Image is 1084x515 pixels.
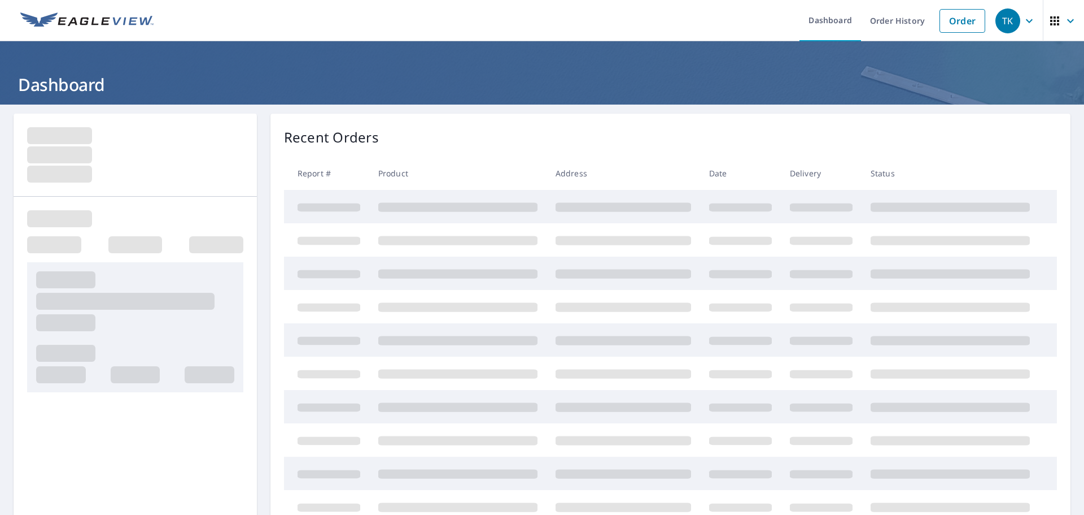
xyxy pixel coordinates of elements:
[781,157,862,190] th: Delivery
[700,157,781,190] th: Date
[284,157,369,190] th: Report #
[939,9,985,33] a: Order
[20,12,154,29] img: EV Logo
[284,127,379,148] p: Recent Orders
[14,73,1070,96] h1: Dashboard
[547,157,700,190] th: Address
[995,8,1020,33] div: TK
[862,157,1039,190] th: Status
[369,157,547,190] th: Product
